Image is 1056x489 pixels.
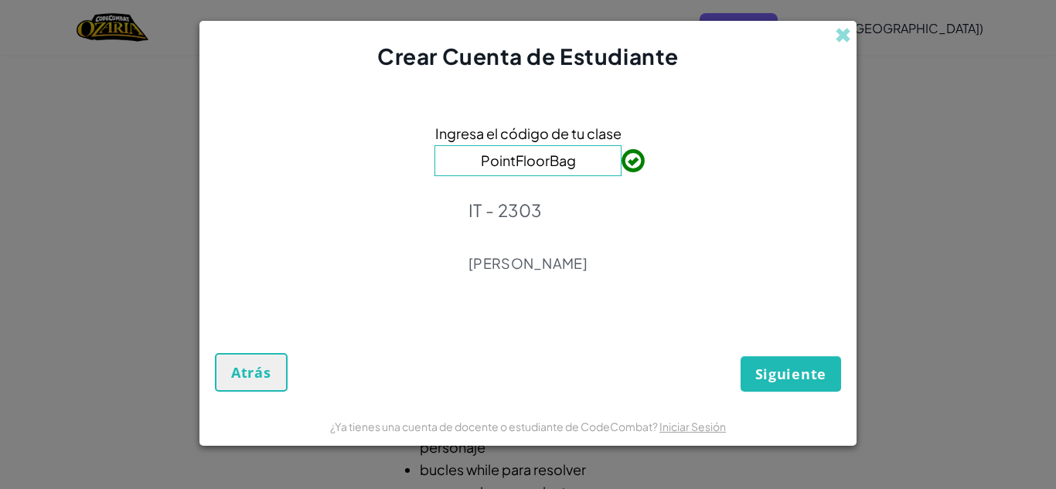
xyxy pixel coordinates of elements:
span: Ingresa el código de tu clase [435,122,622,144]
span: Atrás [231,363,271,382]
p: IT - 2303 [468,199,588,221]
p: [PERSON_NAME] [468,254,588,273]
span: Siguiente [755,365,826,383]
span: ¿Ya tienes una cuenta de docente o estudiante de CodeCombat? [330,419,659,433]
span: Crear Cuenta de Estudiante [377,42,679,70]
a: Iniciar Sesión [659,419,726,433]
button: Atrás [215,353,288,392]
button: Siguiente [741,356,841,392]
